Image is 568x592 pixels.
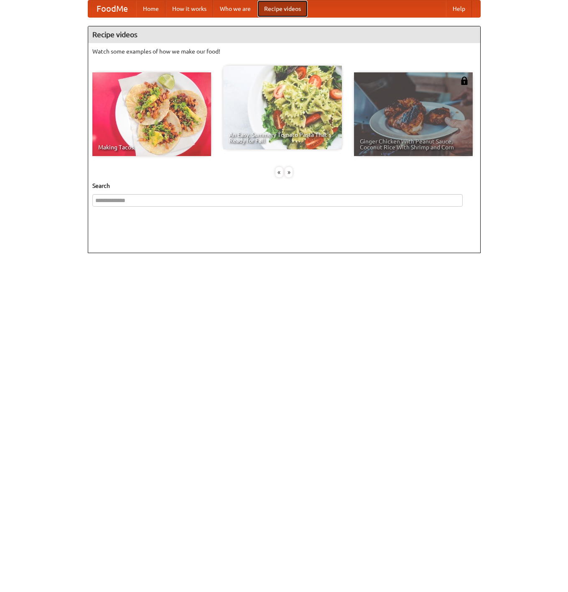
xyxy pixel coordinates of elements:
h5: Search [92,182,476,190]
a: FoodMe [88,0,136,17]
div: « [275,167,283,177]
a: Making Tacos [92,72,211,156]
div: » [285,167,293,177]
img: 483408.png [460,77,469,85]
a: Help [446,0,472,17]
h4: Recipe videos [88,26,480,43]
span: An Easy, Summery Tomato Pasta That's Ready for Fall [229,132,336,144]
a: How it works [166,0,213,17]
a: An Easy, Summery Tomato Pasta That's Ready for Fall [223,66,342,149]
a: Recipe videos [257,0,308,17]
a: Home [136,0,166,17]
span: Making Tacos [98,144,205,150]
a: Who we are [213,0,257,17]
p: Watch some examples of how we make our food! [92,47,476,56]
